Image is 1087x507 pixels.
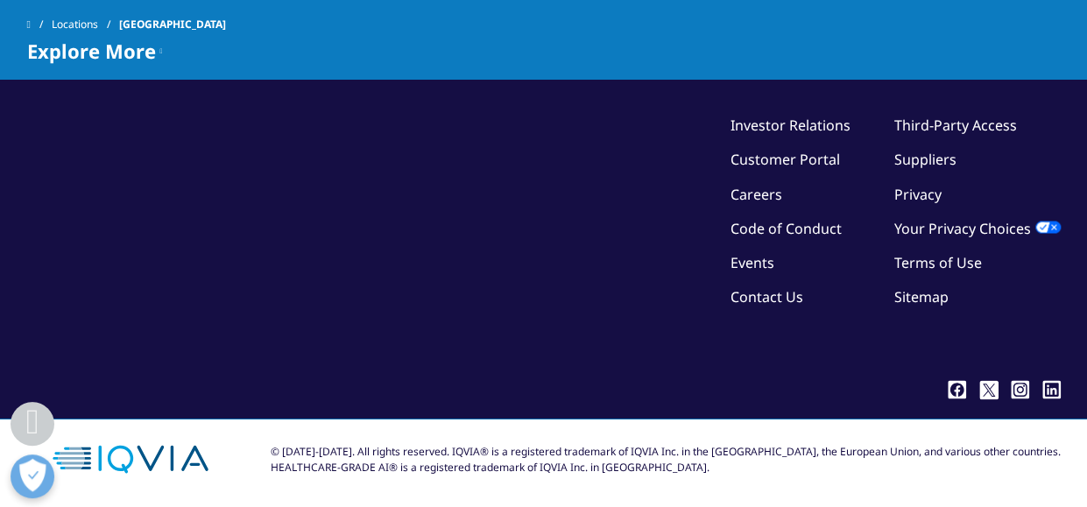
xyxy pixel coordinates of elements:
[731,116,851,135] a: Investor Relations
[894,218,1061,237] a: Your Privacy Choices
[731,150,840,169] a: Customer Portal
[731,218,842,237] a: Code of Conduct
[119,9,226,40] span: [GEOGRAPHIC_DATA]
[271,443,1061,475] div: © [DATE]-[DATE]. All rights reserved. IQVIA® is a registered trademark of IQVIA Inc. in the [GEOG...
[27,40,156,61] span: Explore More
[731,252,774,271] a: Events
[894,184,942,203] a: Privacy
[731,184,782,203] a: Careers
[894,150,956,169] a: Suppliers
[11,454,54,498] button: Open Preferences
[894,252,982,271] a: Terms of Use
[731,286,803,306] a: Contact Us
[894,286,949,306] a: Sitemap
[894,116,1017,135] a: Third-Party Access
[52,9,119,40] a: Locations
